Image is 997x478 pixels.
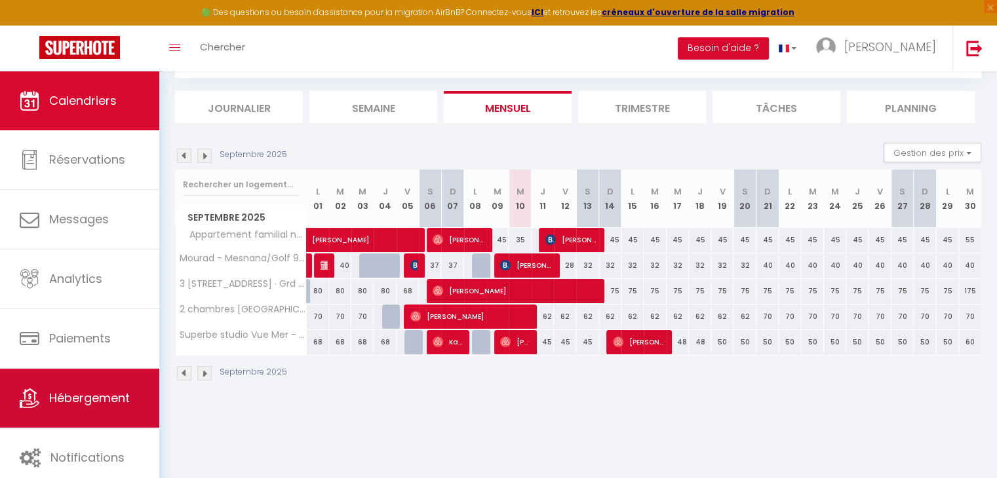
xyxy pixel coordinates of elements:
div: 75 [756,279,779,303]
div: 40 [936,253,958,278]
span: 3 [STREET_ADDRESS] · Grd appart cosy 3 ch. terrasse/clim centre [GEOGRAPHIC_DATA] [178,279,309,289]
div: 62 [667,304,689,329]
div: 45 [711,228,733,252]
abbr: M [336,185,344,198]
th: 20 [733,170,756,228]
div: 45 [779,228,801,252]
div: 45 [869,228,891,252]
div: 75 [644,279,666,303]
div: 70 [351,304,374,329]
span: Mourad - Mesnana/Golf 9593305513 · Mesnana Golf : Fully Eq. 2BR Apt. Smart Price! [178,253,309,263]
div: 45 [824,228,846,252]
span: Analytics [49,270,102,287]
abbr: S [585,185,591,198]
li: Trimestre [578,91,706,123]
div: 32 [667,253,689,278]
abbr: S [427,185,433,198]
div: 75 [869,279,891,303]
abbr: L [316,185,320,198]
th: 05 [397,170,419,228]
div: 70 [756,304,779,329]
div: 45 [936,228,958,252]
div: 40 [801,253,823,278]
th: 04 [374,170,396,228]
div: 75 [689,279,711,303]
div: 175 [959,279,981,303]
div: 50 [801,330,823,354]
div: 70 [914,304,936,329]
div: 55 [959,228,981,252]
div: 40 [779,253,801,278]
span: Calendriers [49,92,117,109]
div: 62 [689,304,711,329]
div: 62 [554,304,576,329]
div: 40 [959,253,981,278]
div: 62 [532,304,554,329]
abbr: M [809,185,817,198]
th: 22 [779,170,801,228]
p: Septembre 2025 [220,149,287,161]
div: 40 [824,253,846,278]
input: Rechercher un logement... [183,173,299,196]
div: 80 [329,279,351,303]
li: Planning [847,91,975,123]
th: 08 [464,170,486,228]
div: 45 [576,330,598,354]
div: 70 [959,304,981,329]
div: 50 [824,330,846,354]
div: 80 [374,279,396,303]
div: 37 [441,253,463,278]
a: ... [PERSON_NAME] [806,26,952,71]
a: [PERSON_NAME] [307,228,329,253]
div: 45 [801,228,823,252]
div: 70 [824,304,846,329]
div: 62 [711,304,733,329]
div: 32 [733,253,756,278]
div: 50 [914,330,936,354]
th: 27 [891,170,914,228]
div: 75 [846,279,869,303]
div: 75 [801,279,823,303]
div: 32 [644,253,666,278]
div: 75 [936,279,958,303]
abbr: V [562,185,568,198]
div: 70 [891,304,914,329]
abbr: M [674,185,682,198]
div: 45 [486,228,509,252]
div: 40 [329,253,351,278]
span: Chercher [200,40,245,54]
div: 45 [891,228,914,252]
th: 02 [329,170,351,228]
abbr: D [922,185,928,198]
span: [PERSON_NAME] [410,304,529,329]
div: 80 [351,279,374,303]
a: créneaux d'ouverture de la salle migration [602,7,794,18]
span: Kaouthar El Amrani [433,329,462,354]
div: 35 [509,228,531,252]
div: 80 [307,279,329,303]
th: 21 [756,170,779,228]
th: 24 [824,170,846,228]
th: 03 [351,170,374,228]
div: 70 [329,304,351,329]
th: 25 [846,170,869,228]
a: Chercher [190,26,255,71]
div: 75 [914,279,936,303]
div: 37 [419,253,441,278]
th: 12 [554,170,576,228]
th: 01 [307,170,329,228]
div: 32 [711,253,733,278]
span: [PERSON_NAME] [500,253,552,278]
div: 48 [689,330,711,354]
div: 40 [869,253,891,278]
strong: ICI [532,7,543,18]
div: 45 [733,228,756,252]
div: 50 [936,330,958,354]
div: 68 [329,330,351,354]
th: 06 [419,170,441,228]
li: Tâches [713,91,840,123]
abbr: J [855,185,860,198]
div: 70 [846,304,869,329]
span: Septembre 2025 [176,208,306,227]
div: 75 [779,279,801,303]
